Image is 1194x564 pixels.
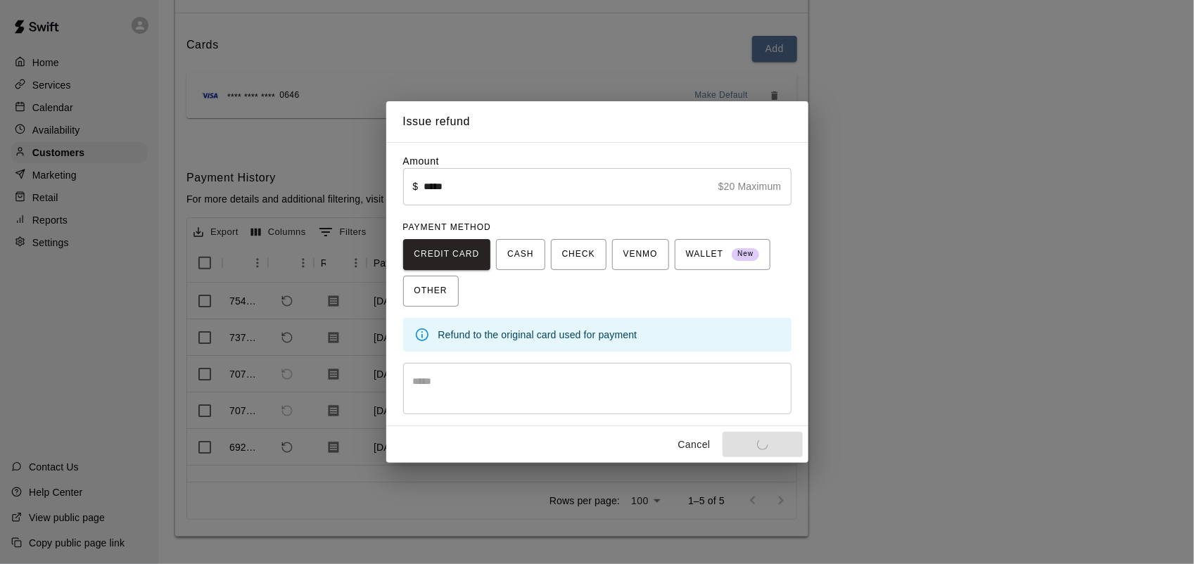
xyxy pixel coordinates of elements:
[413,179,419,193] p: $
[403,222,491,232] span: PAYMENT METHOD
[403,276,459,307] button: OTHER
[672,432,717,458] button: Cancel
[414,243,480,266] span: CREDIT CARD
[732,245,759,264] span: New
[496,239,545,270] button: CASH
[403,239,491,270] button: CREDIT CARD
[623,243,658,266] span: VENMO
[386,101,808,142] h2: Issue refund
[551,239,606,270] button: CHECK
[612,239,669,270] button: VENMO
[686,243,760,266] span: WALLET
[507,243,533,266] span: CASH
[403,155,440,167] label: Amount
[562,243,595,266] span: CHECK
[414,280,447,302] span: OTHER
[438,322,780,347] div: Refund to the original card used for payment
[675,239,771,270] button: WALLET New
[718,179,782,193] p: $20 Maximum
